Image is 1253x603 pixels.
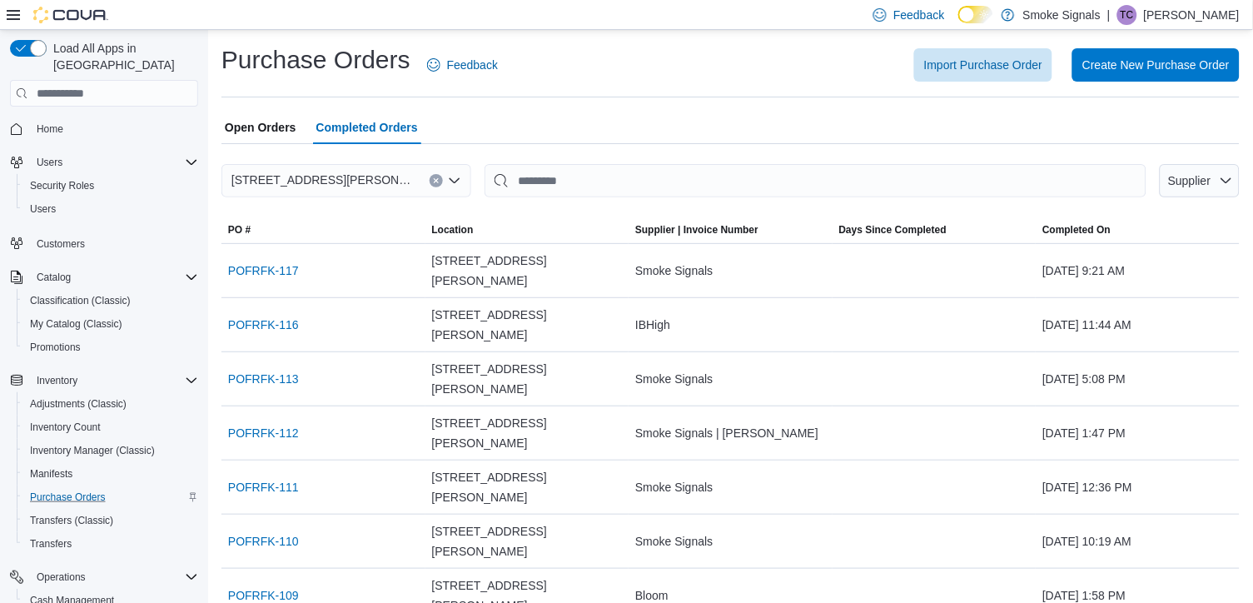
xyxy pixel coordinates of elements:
[30,119,70,139] a: Home
[30,234,92,254] a: Customers
[1023,5,1101,25] p: Smoke Signals
[17,462,205,486] button: Manifests
[23,394,133,414] a: Adjustments (Classic)
[629,254,833,287] div: Smoke Signals
[3,266,205,289] button: Catalog
[629,217,833,243] button: Supplier | Invoice Number
[23,291,137,311] a: Classification (Classic)
[30,567,92,587] button: Operations
[23,337,87,357] a: Promotions
[30,444,155,457] span: Inventory Manager (Classic)
[3,117,205,141] button: Home
[629,362,833,396] div: Smoke Signals
[37,156,62,169] span: Users
[23,417,107,437] a: Inventory Count
[1042,315,1131,335] span: [DATE] 11:44 AM
[839,223,947,237] span: Days Since Completed
[432,521,623,561] span: [STREET_ADDRESS][PERSON_NAME]
[23,464,79,484] a: Manifests
[30,467,72,481] span: Manifests
[430,174,443,187] button: Clear input
[30,491,106,504] span: Purchase Orders
[30,371,198,391] span: Inventory
[23,511,120,531] a: Transfers (Classic)
[30,118,198,139] span: Home
[30,267,77,287] button: Catalog
[30,267,198,287] span: Catalog
[17,532,205,556] button: Transfers
[33,7,108,23] img: Cova
[17,197,205,221] button: Users
[23,314,129,334] a: My Catalog (Classic)
[23,176,198,196] span: Security Roles
[432,251,623,291] span: [STREET_ADDRESS][PERSON_NAME]
[30,371,84,391] button: Inventory
[30,152,69,172] button: Users
[1036,217,1240,243] button: Completed On
[231,170,413,190] span: [STREET_ADDRESS][PERSON_NAME]
[23,176,101,196] a: Security Roles
[1042,531,1131,551] span: [DATE] 10:19 AM
[30,537,72,551] span: Transfers
[629,525,833,558] div: Smoke Signals
[47,40,198,73] span: Load All Apps in [GEOGRAPHIC_DATA]
[3,369,205,392] button: Inventory
[3,566,205,589] button: Operations
[425,217,629,243] button: Location
[17,289,205,312] button: Classification (Classic)
[432,305,623,345] span: [STREET_ADDRESS][PERSON_NAME]
[23,511,198,531] span: Transfers (Classic)
[833,217,1037,243] button: Days Since Completed
[432,413,623,453] span: [STREET_ADDRESS][PERSON_NAME]
[432,359,623,399] span: [STREET_ADDRESS][PERSON_NAME]
[958,6,993,23] input: Dark Mode
[316,111,418,144] span: Completed Orders
[23,417,198,437] span: Inventory Count
[893,7,944,23] span: Feedback
[221,217,425,243] button: PO #
[30,567,198,587] span: Operations
[17,392,205,416] button: Adjustments (Classic)
[228,423,299,443] a: POFRFK-112
[37,122,63,136] span: Home
[37,237,85,251] span: Customers
[914,48,1052,82] button: Import Purchase Order
[958,23,959,24] span: Dark Mode
[228,315,299,335] a: POFRFK-116
[924,57,1042,73] span: Import Purchase Order
[1042,223,1111,237] span: Completed On
[432,467,623,507] span: [STREET_ADDRESS][PERSON_NAME]
[30,514,113,527] span: Transfers (Classic)
[3,231,205,255] button: Customers
[30,317,122,331] span: My Catalog (Classic)
[1042,369,1126,389] span: [DATE] 5:08 PM
[17,439,205,462] button: Inventory Manager (Classic)
[37,374,77,387] span: Inventory
[447,57,498,73] span: Feedback
[1042,423,1126,443] span: [DATE] 1:47 PM
[30,232,198,253] span: Customers
[228,369,299,389] a: POFRFK-113
[30,202,56,216] span: Users
[485,164,1146,197] input: This is a search bar. After typing your query, hit enter to filter the results lower in the page.
[30,397,127,411] span: Adjustments (Classic)
[629,308,833,341] div: IBHigh
[1160,164,1240,197] button: Supplier
[228,261,299,281] a: POFRFK-117
[17,486,205,509] button: Purchase Orders
[23,291,198,311] span: Classification (Classic)
[228,223,251,237] span: PO #
[1042,477,1132,497] span: [DATE] 12:36 PM
[30,294,131,307] span: Classification (Classic)
[37,571,86,584] span: Operations
[448,174,461,187] button: Open list of options
[23,487,198,507] span: Purchase Orders
[225,111,296,144] span: Open Orders
[23,394,198,414] span: Adjustments (Classic)
[1042,261,1125,281] span: [DATE] 9:21 AM
[23,337,198,357] span: Promotions
[17,416,205,439] button: Inventory Count
[23,441,162,461] a: Inventory Manager (Classic)
[23,199,198,219] span: Users
[432,223,474,237] span: Location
